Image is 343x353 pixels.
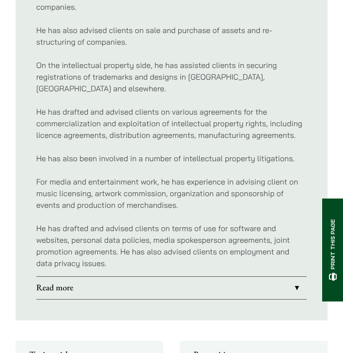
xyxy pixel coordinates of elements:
[36,222,307,269] p: He has drafted and advised clients on terms of use for software and websites, personal data polic...
[36,152,307,164] p: He has also been involved in a number of intellectual property litigations.
[36,176,307,211] p: For media and entertainment work, he has experience in advising client on music licensing, artwor...
[36,106,307,141] p: He has drafted and advised clients on various agreements for the commercialization and exploitati...
[36,24,307,48] p: He has also advised clients on sale and purchase of assets and re-structuring of companies.
[36,59,307,94] p: On the intellectual property side, he has assisted clients in securing registrations of trademark...
[36,277,307,299] a: Read more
